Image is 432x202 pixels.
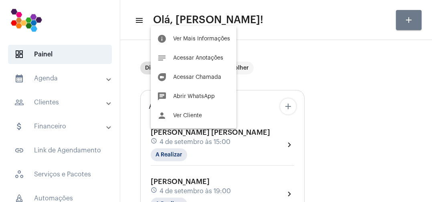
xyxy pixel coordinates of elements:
[157,53,167,63] mat-icon: notes
[173,94,215,99] span: Abrir WhatsApp
[157,72,167,82] mat-icon: duo
[157,34,167,44] mat-icon: info
[173,74,221,80] span: Acessar Chamada
[157,92,167,101] mat-icon: chat
[173,36,230,42] span: Ver Mais Informações
[173,55,223,61] span: Acessar Anotações
[173,113,202,118] span: Ver Cliente
[157,111,167,120] mat-icon: person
